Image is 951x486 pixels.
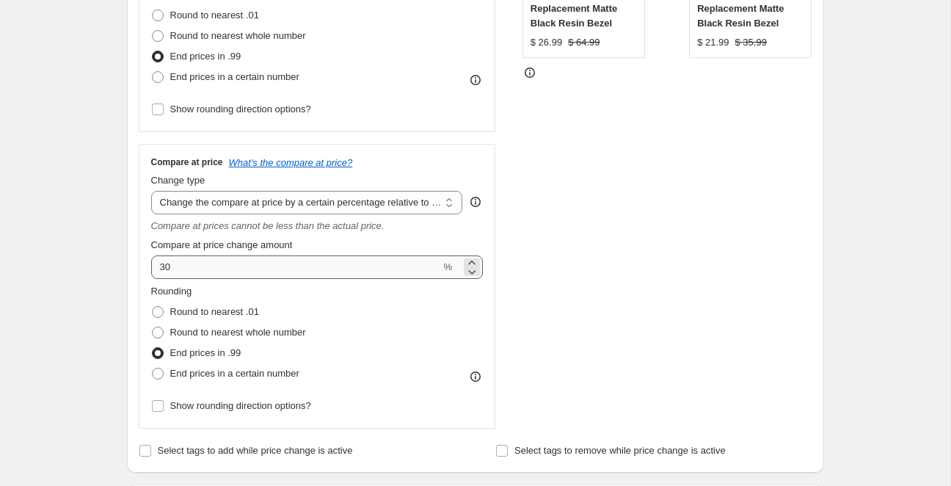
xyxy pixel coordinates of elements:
div: help [468,195,483,209]
div: $ 26.99 [531,35,562,50]
span: Round to nearest whole number [170,30,306,41]
span: Rounding [151,286,192,297]
span: Round to nearest whole number [170,327,306,338]
div: $ 21.99 [697,35,729,50]
span: Select tags to remove while price change is active [514,445,726,456]
span: % [443,261,452,272]
span: Change type [151,175,205,186]
span: Select tags to add while price change is active [158,445,353,456]
span: End prices in .99 [170,347,241,358]
span: Show rounding direction options? [170,104,311,115]
h3: Compare at price [151,156,223,168]
span: Show rounding direction options? [170,400,311,411]
strike: $ 35.99 [735,35,767,50]
span: End prices in .99 [170,51,241,62]
i: Compare at prices cannot be less than the actual price. [151,220,385,231]
span: End prices in a certain number [170,368,299,379]
span: Round to nearest .01 [170,306,259,317]
span: Round to nearest .01 [170,10,259,21]
input: 20 [151,255,441,279]
button: What's the compare at price? [229,157,353,168]
strike: $ 64.99 [568,35,600,50]
span: End prices in a certain number [170,71,299,82]
span: Compare at price change amount [151,239,293,250]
